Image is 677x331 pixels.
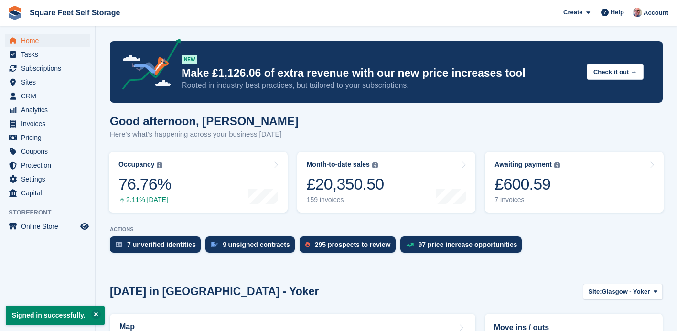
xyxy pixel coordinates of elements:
[587,64,644,80] button: Check it out →
[5,186,90,200] a: menu
[305,242,310,247] img: prospect-51fa495bee0391a8d652442698ab0144808aea92771e9ea1ae160a38d050c398.svg
[116,242,122,247] img: verify_identity-adf6edd0f0f0b5bbfe63781bf79b02c33cf7c696d77639b501bdc392416b5a36.svg
[297,152,476,213] a: Month-to-date sales £20,350.50 159 invoices
[118,174,171,194] div: 76.76%
[26,5,124,21] a: Square Feet Self Storage
[485,152,664,213] a: Awaiting payment £600.59 7 invoices
[494,174,560,194] div: £600.59
[157,162,162,168] img: icon-info-grey-7440780725fd019a000dd9b08b2336e03edf1995a4989e88bcd33f0948082b44.svg
[21,220,78,233] span: Online Store
[307,196,384,204] div: 159 invoices
[109,152,288,213] a: Occupancy 76.76% 2.11% [DATE]
[5,62,90,75] a: menu
[307,174,384,194] div: £20,350.50
[118,196,171,204] div: 2.11% [DATE]
[6,306,105,325] p: Signed in successfully.
[583,284,663,299] button: Site: Glasgow - Yoker
[5,145,90,158] a: menu
[5,75,90,89] a: menu
[5,117,90,130] a: menu
[5,172,90,186] a: menu
[633,8,642,17] img: David Greer
[223,241,290,248] div: 9 unsigned contracts
[400,236,527,257] a: 97 price increase opportunities
[588,287,602,297] span: Site:
[300,236,400,257] a: 295 prospects to review
[119,322,135,331] h2: Map
[563,8,582,17] span: Create
[110,115,299,128] h1: Good afternoon, [PERSON_NAME]
[494,196,560,204] div: 7 invoices
[21,159,78,172] span: Protection
[5,48,90,61] a: menu
[182,80,579,91] p: Rooted in industry best practices, but tailored to your subscriptions.
[315,241,391,248] div: 295 prospects to review
[79,221,90,232] a: Preview store
[21,131,78,144] span: Pricing
[5,89,90,103] a: menu
[21,145,78,158] span: Coupons
[554,162,560,168] img: icon-info-grey-7440780725fd019a000dd9b08b2336e03edf1995a4989e88bcd33f0948082b44.svg
[21,75,78,89] span: Sites
[110,285,319,298] h2: [DATE] in [GEOGRAPHIC_DATA] - Yoker
[182,66,579,80] p: Make £1,126.06 of extra revenue with our new price increases tool
[5,34,90,47] a: menu
[127,241,196,248] div: 7 unverified identities
[5,103,90,117] a: menu
[118,160,154,169] div: Occupancy
[5,220,90,233] a: menu
[21,89,78,103] span: CRM
[5,159,90,172] a: menu
[9,208,95,217] span: Storefront
[21,48,78,61] span: Tasks
[494,160,552,169] div: Awaiting payment
[5,131,90,144] a: menu
[21,103,78,117] span: Analytics
[307,160,370,169] div: Month-to-date sales
[372,162,378,168] img: icon-info-grey-7440780725fd019a000dd9b08b2336e03edf1995a4989e88bcd33f0948082b44.svg
[211,242,218,247] img: contract_signature_icon-13c848040528278c33f63329250d36e43548de30e8caae1d1a13099fd9432cc5.svg
[110,226,663,233] p: ACTIONS
[110,129,299,140] p: Here's what's happening across your business [DATE]
[611,8,624,17] span: Help
[182,55,197,64] div: NEW
[114,39,181,93] img: price-adjustments-announcement-icon-8257ccfd72463d97f412b2fc003d46551f7dbcb40ab6d574587a9cd5c0d94...
[110,236,205,257] a: 7 unverified identities
[21,34,78,47] span: Home
[21,117,78,130] span: Invoices
[21,186,78,200] span: Capital
[419,241,517,248] div: 97 price increase opportunities
[406,243,414,247] img: price_increase_opportunities-93ffe204e8149a01c8c9dc8f82e8f89637d9d84a8eef4429ea346261dce0b2c0.svg
[21,172,78,186] span: Settings
[602,287,650,297] span: Glasgow - Yoker
[21,62,78,75] span: Subscriptions
[8,6,22,20] img: stora-icon-8386f47178a22dfd0bd8f6a31ec36ba5ce8667c1dd55bd0f319d3a0aa187defe.svg
[644,8,668,18] span: Account
[205,236,300,257] a: 9 unsigned contracts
